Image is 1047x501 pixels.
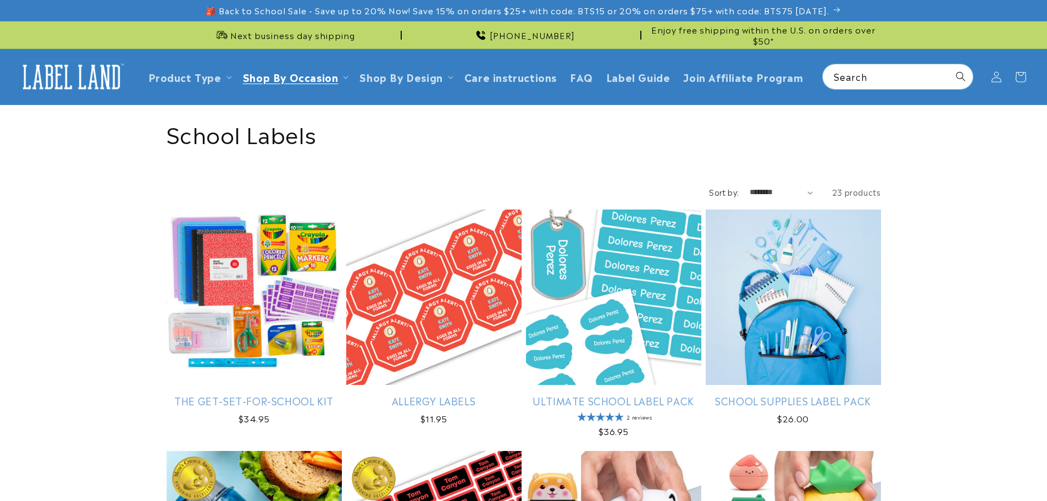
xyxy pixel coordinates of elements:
[709,186,739,197] label: Sort by:
[706,394,881,407] a: School Supplies Label Pack
[526,394,701,407] a: Ultimate School Label Pack
[236,64,353,90] summary: Shop By Occasion
[646,21,881,48] div: Announcement
[359,69,442,84] a: Shop By Design
[167,119,881,147] h1: School Labels
[606,70,671,83] span: Label Guide
[148,69,221,84] a: Product Type
[949,64,973,89] button: Search
[458,64,563,90] a: Care instructions
[16,60,126,94] img: Label Land
[600,64,677,90] a: Label Guide
[677,64,810,90] a: Join Affiliate Program
[13,56,131,98] a: Label Land
[406,21,641,48] div: Announcement
[206,5,829,16] span: 🎒 Back to School Sale - Save up to 20% Now! Save 15% on orders $25+ with code: BTS15 or 20% on or...
[353,64,457,90] summary: Shop By Design
[167,21,402,48] div: Announcement
[230,30,355,41] span: Next business day shipping
[832,186,881,197] span: 23 products
[563,64,600,90] a: FAQ
[346,394,522,407] a: Allergy Labels
[570,70,593,83] span: FAQ
[142,64,236,90] summary: Product Type
[490,30,575,41] span: [PHONE_NUMBER]
[464,70,557,83] span: Care instructions
[167,394,342,407] a: The Get-Set-for-School Kit
[646,24,881,46] span: Enjoy free shipping within the U.S. on orders over $50*
[243,70,339,83] span: Shop By Occasion
[816,449,1036,490] iframe: Gorgias Floating Chat
[683,70,803,83] span: Join Affiliate Program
